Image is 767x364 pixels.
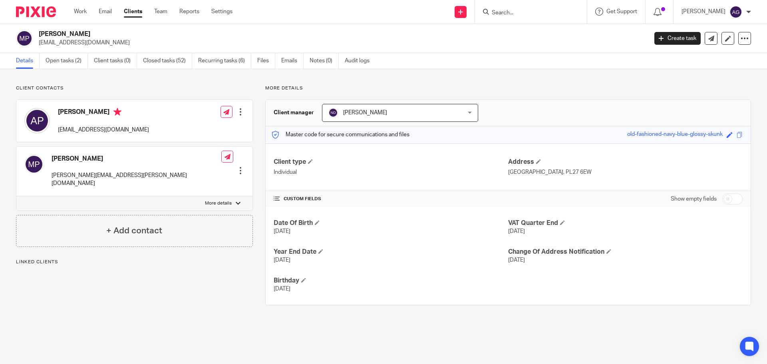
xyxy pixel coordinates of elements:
[281,53,304,69] a: Emails
[491,10,563,17] input: Search
[654,32,701,45] a: Create task
[508,257,525,263] span: [DATE]
[39,39,642,47] p: [EMAIL_ADDRESS][DOMAIN_NAME]
[179,8,199,16] a: Reports
[143,53,192,69] a: Closed tasks (52)
[24,155,44,174] img: svg%3E
[508,168,743,176] p: [GEOGRAPHIC_DATA], PL27 6EW
[272,131,409,139] p: Master code for secure communications and files
[58,108,149,118] h4: [PERSON_NAME]
[606,9,637,14] span: Get Support
[274,196,508,202] h4: CUSTOM FIELDS
[274,286,290,292] span: [DATE]
[16,30,33,47] img: svg%3E
[16,6,56,17] img: Pixie
[198,53,251,69] a: Recurring tasks (6)
[729,6,742,18] img: svg%3E
[274,109,314,117] h3: Client manager
[274,158,508,166] h4: Client type
[328,108,338,117] img: svg%3E
[113,108,121,116] i: Primary
[265,85,751,91] p: More details
[52,155,221,163] h4: [PERSON_NAME]
[508,229,525,234] span: [DATE]
[274,248,508,256] h4: Year End Date
[106,225,162,237] h4: + Add contact
[343,110,387,115] span: [PERSON_NAME]
[274,257,290,263] span: [DATE]
[274,219,508,227] h4: Date Of Birth
[16,53,40,69] a: Details
[274,229,290,234] span: [DATE]
[16,259,253,265] p: Linked clients
[46,53,88,69] a: Open tasks (2)
[274,276,508,285] h4: Birthday
[74,8,87,16] a: Work
[211,8,232,16] a: Settings
[345,53,376,69] a: Audit logs
[508,219,743,227] h4: VAT Quarter End
[257,53,275,69] a: Files
[124,8,142,16] a: Clients
[99,8,112,16] a: Email
[58,126,149,134] p: [EMAIL_ADDRESS][DOMAIN_NAME]
[16,85,253,91] p: Client contacts
[508,248,743,256] h4: Change Of Address Notification
[52,171,221,188] p: [PERSON_NAME][EMAIL_ADDRESS][PERSON_NAME][DOMAIN_NAME]
[508,158,743,166] h4: Address
[24,108,50,133] img: svg%3E
[310,53,339,69] a: Notes (0)
[94,53,137,69] a: Client tasks (0)
[682,8,725,16] p: [PERSON_NAME]
[627,130,723,139] div: old-fashioned-navy-blue-glossy-skunk
[671,195,717,203] label: Show empty fields
[205,200,232,207] p: More details
[274,168,508,176] p: Individual
[154,8,167,16] a: Team
[39,30,522,38] h2: [PERSON_NAME]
